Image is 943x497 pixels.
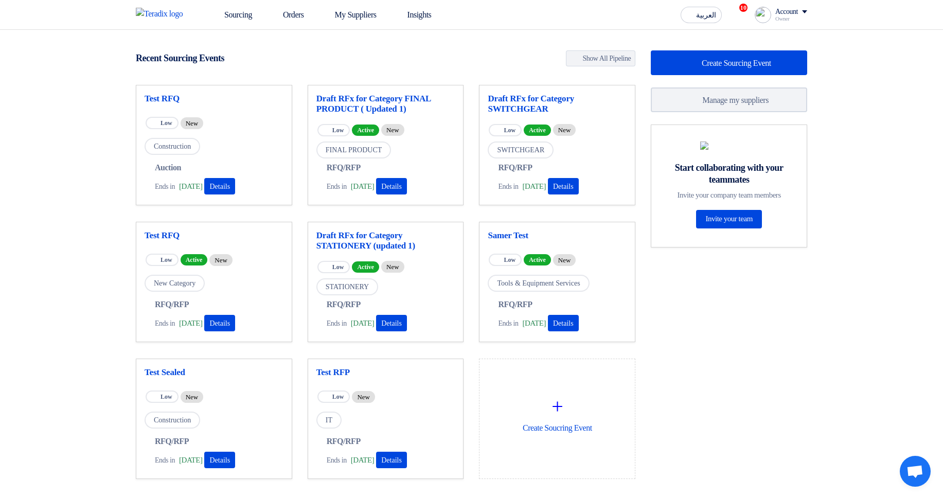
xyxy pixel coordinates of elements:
[155,181,175,192] span: Ends in
[523,317,546,329] span: [DATE]
[376,178,407,194] button: Details
[312,4,385,26] a: My Suppliers
[181,254,208,265] span: Active
[327,318,347,329] span: Ends in
[775,16,807,22] div: Owner
[498,181,518,192] span: Ends in
[523,181,546,192] span: [DATE]
[161,393,172,400] span: Low
[260,4,312,26] a: Orders
[327,181,347,192] span: Ends in
[739,4,748,12] span: 10
[488,367,627,458] div: Create Soucring Event
[702,59,771,67] span: Create Sourcing Event
[504,127,515,134] span: Low
[385,4,440,26] a: Insights
[327,455,347,466] span: Ends in
[181,391,204,403] div: New
[155,162,181,174] span: Auction
[179,454,202,466] span: [DATE]
[332,127,344,134] span: Low
[376,315,407,331] button: Details
[155,298,189,311] span: RFQ/RFP
[548,178,579,194] button: Details
[327,435,361,448] span: RFQ/RFP
[381,261,404,273] div: New
[524,125,551,136] span: Active
[145,94,283,104] a: Test RFQ
[316,412,342,429] span: IT
[204,315,235,331] button: Details
[755,7,771,23] img: profile_test.png
[351,454,374,466] span: [DATE]
[696,12,716,19] span: العربية
[145,275,205,292] span: New Category
[504,256,515,263] span: Low
[524,254,551,265] span: Active
[136,8,189,20] img: Teradix logo
[155,455,175,466] span: Ends in
[179,317,202,329] span: [DATE]
[681,7,722,23] button: العربية
[327,298,361,311] span: RFQ/RFP
[381,124,404,136] div: New
[327,162,361,174] span: RFQ/RFP
[352,261,379,273] span: Active
[352,391,375,403] div: New
[376,452,407,468] button: Details
[352,125,379,136] span: Active
[161,119,172,127] span: Low
[209,254,233,266] div: New
[488,391,627,422] div: +
[651,87,807,112] a: Manage my suppliers
[488,230,627,241] a: Samer Test
[700,141,758,150] img: invite_your_team.svg
[696,210,761,228] a: Invite your team
[181,117,204,129] div: New
[775,8,798,16] div: Account
[332,393,344,400] span: Low
[553,124,576,136] div: New
[155,435,189,448] span: RFQ/RFP
[488,94,627,114] a: Draft RFx for Category SWITCHGEAR
[498,318,518,329] span: Ends in
[179,181,202,192] span: [DATE]
[316,367,455,378] a: Test RFP
[664,190,794,200] div: Invite your company team members
[332,263,344,271] span: Low
[316,230,455,251] a: Draft RFx for Category STATIONERY (updated 1)
[155,318,175,329] span: Ends in
[316,278,378,295] span: STATIONERY
[498,162,532,174] span: RFQ/RFP
[488,275,589,292] span: Tools & Equipment Services
[204,452,235,468] button: Details
[498,298,532,311] span: RFQ/RFP
[145,412,200,429] span: Construction
[553,254,576,266] div: New
[351,317,374,329] span: [DATE]
[136,52,224,64] h4: Recent Sourcing Events
[566,50,636,66] a: Show All Pipeline
[202,4,260,26] a: Sourcing
[145,230,283,241] a: Test RFQ
[161,256,172,263] span: Low
[351,181,374,192] span: [DATE]
[900,456,931,487] div: Open chat
[145,138,200,155] span: Construction
[204,178,235,194] button: Details
[548,315,579,331] button: Details
[145,367,283,378] a: Test Sealed
[664,162,794,185] div: Start collaborating with your teammates
[316,94,455,114] a: Draft RFx for Category FINAL PRODUCT ( Updated 1)
[316,141,392,158] span: FINAL PRODUCT
[488,141,554,158] span: SWITCHGEAR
